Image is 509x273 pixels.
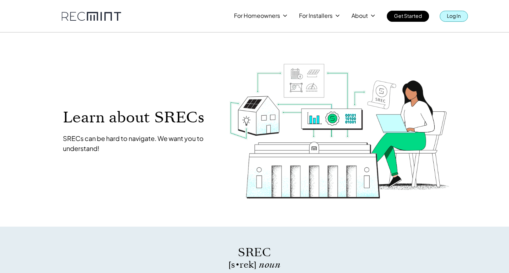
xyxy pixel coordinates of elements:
[139,261,371,269] p: [s • rek]
[63,133,215,153] p: SRECs can be hard to navigate. We want you to understand!
[447,11,461,21] p: Log In
[440,11,468,22] a: Log In
[259,258,280,271] span: noun
[351,11,368,21] p: About
[387,11,429,22] a: Get Started
[234,11,280,21] p: For Homeowners
[394,11,422,21] p: Get Started
[139,244,371,261] p: SREC
[63,109,215,125] p: Learn about SRECs
[299,11,333,21] p: For Installers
